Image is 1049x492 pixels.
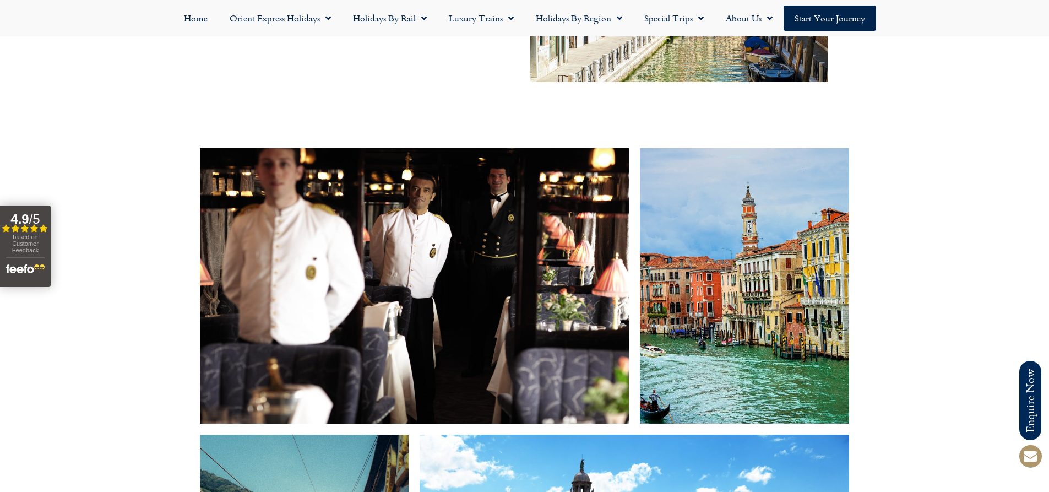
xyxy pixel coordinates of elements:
nav: Menu [6,6,1043,31]
a: Special Trips [633,6,715,31]
a: Holidays by Region [525,6,633,31]
img: venice-simplon-orient-express [200,148,629,424]
a: Luxury Trains [438,6,525,31]
a: Orient Express Holidays [219,6,342,31]
a: Home [173,6,219,31]
a: About Us [715,6,784,31]
a: Holidays by Rail [342,6,438,31]
a: Start your Journey [784,6,876,31]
